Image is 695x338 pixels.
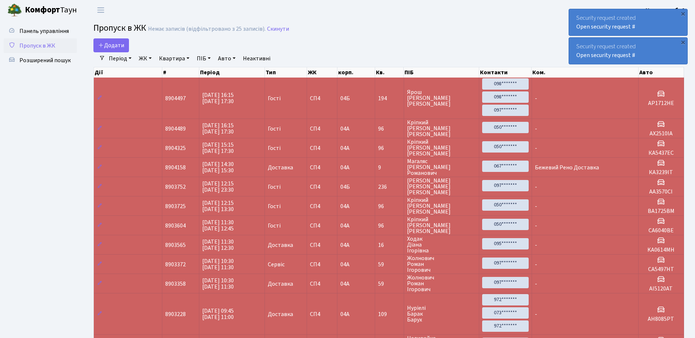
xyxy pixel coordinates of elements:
[375,67,404,78] th: Кв.
[535,241,537,249] span: -
[407,255,476,273] span: Жолнович Роман Ігорович
[642,130,681,137] h5: АХ2510ІА
[202,91,234,105] span: [DATE] 16:15 [DATE] 17:30
[378,126,401,132] span: 96
[404,67,479,78] th: ПІБ
[310,184,334,190] span: СП4
[202,257,234,271] span: [DATE] 10:30 [DATE] 11:30
[268,311,293,317] span: Доставка
[535,125,537,133] span: -
[215,52,239,65] a: Авто
[679,38,687,46] div: ×
[378,184,401,190] span: 236
[642,285,681,292] h5: AI5120AT
[407,217,476,234] span: Кріпкий [PERSON_NAME] [PERSON_NAME]
[642,100,681,107] h5: AP1712HE
[194,52,214,65] a: ПІБ
[378,281,401,287] span: 59
[268,281,293,287] span: Доставка
[310,262,334,267] span: СП4
[307,67,337,78] th: ЖК
[378,242,401,248] span: 16
[19,56,71,64] span: Розширений пошук
[337,67,375,78] th: корп.
[268,145,281,151] span: Гості
[535,202,537,210] span: -
[165,241,186,249] span: 8903565
[642,247,681,253] h5: KA0614MH
[479,67,532,78] th: Контакти
[268,184,281,190] span: Гості
[4,53,77,68] a: Розширений пошук
[93,38,129,52] a: Додати
[378,203,401,209] span: 96
[268,95,281,101] span: Гості
[340,260,350,268] span: 04А
[340,94,350,102] span: 04Б
[4,38,77,53] a: Пропуск в ЖК
[165,94,186,102] span: 8904497
[642,150,681,157] h5: КА5437ЕС
[310,165,334,170] span: СП4
[340,164,350,172] span: 04А
[310,223,334,229] span: СП4
[25,4,77,16] span: Таун
[340,202,350,210] span: 04А
[199,67,265,78] th: Період
[340,222,350,230] span: 04А
[407,178,476,195] span: [PERSON_NAME] [PERSON_NAME] [PERSON_NAME]
[407,89,476,107] span: Ярош [PERSON_NAME] [PERSON_NAME]
[202,238,234,252] span: [DATE] 11:30 [DATE] 12:30
[407,158,476,176] span: Магаляс [PERSON_NAME] Романович
[310,95,334,101] span: СП4
[642,316,681,323] h5: AH8085PT
[646,6,686,15] a: Консьєрж б. 4.
[310,311,334,317] span: СП4
[569,38,687,64] div: Security request created
[165,202,186,210] span: 8903725
[569,9,687,35] div: Security request created
[268,165,293,170] span: Доставка
[407,236,476,253] span: Ходак Діана Ігорівна
[165,164,186,172] span: 8904158
[267,26,289,33] a: Скинути
[340,310,350,318] span: 04А
[535,260,537,268] span: -
[162,67,200,78] th: #
[340,183,350,191] span: 04Б
[535,280,537,288] span: -
[98,41,124,49] span: Додати
[378,223,401,229] span: 96
[576,51,635,59] a: Open security request #
[639,67,684,78] th: Авто
[202,121,234,136] span: [DATE] 16:15 [DATE] 17:30
[535,94,537,102] span: -
[7,3,22,18] img: logo.png
[202,218,234,233] span: [DATE] 11:30 [DATE] 12:45
[535,222,537,230] span: -
[576,23,635,31] a: Open security request #
[94,67,162,78] th: Дії
[165,125,186,133] span: 8904489
[340,241,350,249] span: 04А
[378,145,401,151] span: 96
[165,260,186,268] span: 8903372
[202,141,234,155] span: [DATE] 15:15 [DATE] 17:30
[310,145,334,151] span: СП4
[310,126,334,132] span: СП4
[535,310,537,318] span: -
[268,203,281,209] span: Гості
[268,223,281,229] span: Гості
[202,307,234,321] span: [DATE] 09:45 [DATE] 11:00
[165,183,186,191] span: 8903752
[165,310,186,318] span: 8903228
[310,242,334,248] span: СП4
[535,164,599,172] span: Бежевий Рено Доставка
[19,27,69,35] span: Панель управління
[340,144,350,152] span: 04А
[310,203,334,209] span: СП4
[407,275,476,292] span: Жолнович Роман Ігорович
[165,144,186,152] span: 8904325
[165,222,186,230] span: 8903604
[407,120,476,137] span: Кріпкий [PERSON_NAME] [PERSON_NAME]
